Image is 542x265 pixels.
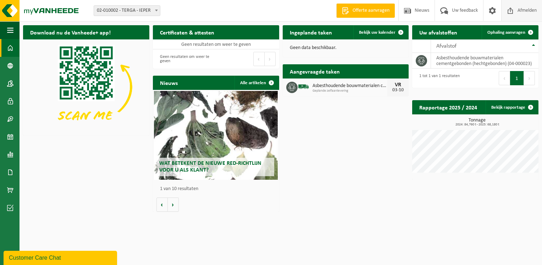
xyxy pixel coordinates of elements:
[153,25,221,39] h2: Certificaten & attesten
[153,76,185,90] h2: Nieuws
[416,123,538,126] span: 2024: 84,760 t - 2025: 68,180 t
[160,186,276,191] p: 1 van 10 resultaten
[391,88,405,93] div: 03-10
[283,64,347,78] h2: Aangevraagde taken
[336,4,395,18] a: Offerte aanvragen
[510,71,524,85] button: 1
[23,39,149,134] img: Download de VHEPlus App
[298,81,310,93] img: BL-SO-LV
[391,82,405,88] div: VR
[412,100,484,114] h2: Rapportage 2025 / 2024
[156,51,212,67] div: Geen resultaten om weer te geven
[524,71,535,85] button: Next
[416,118,538,126] h3: Tonnage
[359,30,396,35] span: Bekijk uw kalender
[153,39,279,49] td: Geen resultaten om weer te geven
[253,52,265,66] button: Previous
[23,25,118,39] h2: Download nu de Vanheede+ app!
[94,6,160,16] span: 02-010002 - TERGA - IEPER
[313,83,388,89] span: Asbesthoudende bouwmaterialen cementgebonden (hechtgebonden)
[313,89,388,93] span: Geplande zelfaanlevering
[353,25,408,39] a: Bekijk uw kalender
[94,5,160,16] span: 02-010002 - TERGA - IEPER
[351,7,391,14] span: Offerte aanvragen
[499,71,510,85] button: Previous
[156,198,168,212] button: Vorige
[482,25,538,39] a: Ophaling aanvragen
[487,30,525,35] span: Ophaling aanvragen
[154,91,278,180] a: Wat betekent de nieuwe RED-richtlijn voor u als klant?
[290,45,402,50] p: Geen data beschikbaar.
[168,198,179,212] button: Volgende
[234,76,278,90] a: Alle artikelen
[431,53,538,69] td: asbesthoudende bouwmaterialen cementgebonden (hechtgebonden) (04-000023)
[416,70,460,86] div: 1 tot 1 van 1 resultaten
[265,52,276,66] button: Next
[412,25,464,39] h2: Uw afvalstoffen
[4,249,118,265] iframe: chat widget
[486,100,538,114] a: Bekijk rapportage
[436,43,457,49] span: Afvalstof
[283,25,339,39] h2: Ingeplande taken
[159,161,261,173] span: Wat betekent de nieuwe RED-richtlijn voor u als klant?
